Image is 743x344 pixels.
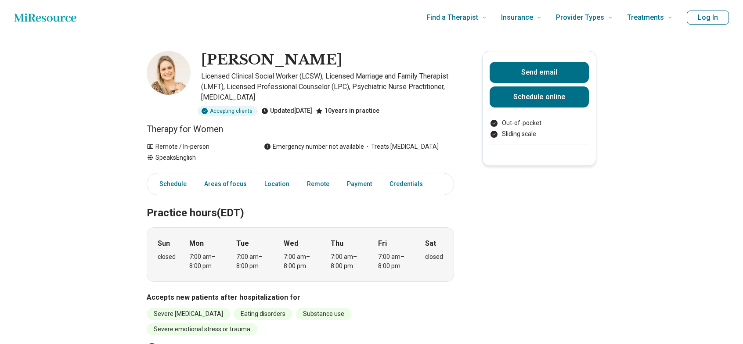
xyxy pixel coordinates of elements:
[425,252,443,262] div: closed
[261,106,312,116] div: Updated [DATE]
[259,175,295,193] a: Location
[147,185,454,221] h2: Practice hours (EDT)
[331,252,364,271] div: 7:00 am – 8:00 pm
[147,227,454,282] div: When does the program meet?
[147,142,246,151] div: Remote / In-person
[364,142,439,151] span: Treats [MEDICAL_DATA]
[331,238,343,249] strong: Thu
[147,292,454,303] h3: Accepts new patients after hospitalization for
[147,51,191,95] img: Amanda White, Licensed Clinical Social Worker (LCSW)
[501,11,533,24] span: Insurance
[147,323,257,335] li: Severe emotional stress or trauma
[490,129,589,139] li: Sliding scale
[556,11,604,24] span: Provider Types
[378,238,387,249] strong: Fri
[342,175,377,193] a: Payment
[147,308,230,320] li: Severe [MEDICAL_DATA]
[426,11,478,24] span: Find a Therapist
[264,142,364,151] div: Emergency number not available
[425,238,436,249] strong: Sat
[236,238,249,249] strong: Tue
[199,175,252,193] a: Areas of focus
[687,11,729,25] button: Log In
[627,11,664,24] span: Treatments
[14,9,76,26] a: Home page
[234,308,292,320] li: Eating disorders
[490,118,589,139] ul: Payment options
[490,86,589,107] a: Schedule online
[378,252,412,271] div: 7:00 am – 8:00 pm
[201,51,343,69] h1: [PERSON_NAME]
[490,62,589,83] button: Send email
[302,175,335,193] a: Remote
[201,71,454,103] p: Licensed Clinical Social Worker (LCSW), Licensed Marriage and Family Therapist (LMFT), Licensed P...
[189,252,223,271] div: 7:00 am – 8:00 pm
[296,308,351,320] li: Substance use
[158,238,170,249] strong: Sun
[158,252,176,262] div: closed
[384,175,433,193] a: Credentials
[490,118,589,128] li: Out-of-pocket
[149,175,192,193] a: Schedule
[147,123,454,135] p: Therapy for Women
[284,252,317,271] div: 7:00 am – 8:00 pm
[198,106,258,116] div: Accepting clients
[147,153,246,162] div: Speaks English
[189,238,204,249] strong: Mon
[284,238,298,249] strong: Wed
[236,252,270,271] div: 7:00 am – 8:00 pm
[316,106,379,116] div: 10 years in practice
